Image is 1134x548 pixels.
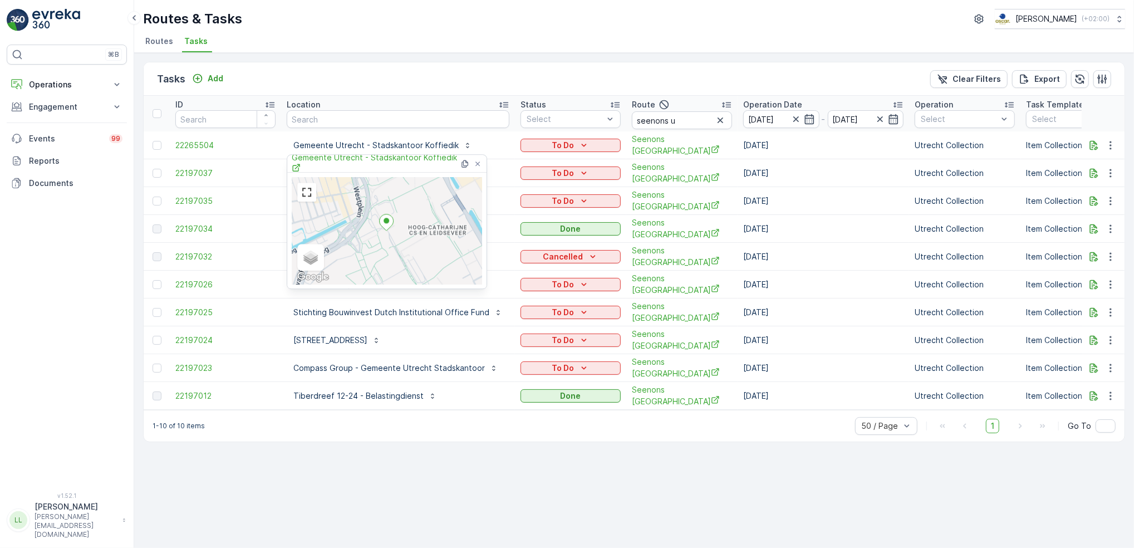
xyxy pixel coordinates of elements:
a: Seenons Utrecht [632,384,732,407]
p: Done [561,223,581,234]
p: Operations [29,79,105,90]
a: 22265504 [175,140,276,151]
p: Route [632,99,655,110]
td: [DATE] [738,215,909,243]
input: Search [175,110,276,128]
a: 22197024 [175,335,276,346]
p: To Do [552,195,574,207]
input: dd/mm/yyyy [828,110,904,128]
p: Stichting Bouwinvest Dutch Institutional Office Fund [293,307,489,318]
p: Select [527,114,603,125]
span: Routes [145,36,173,47]
p: Add [208,73,223,84]
div: Toggle Row Selected [153,392,161,400]
a: 22197034 [175,223,276,234]
button: Gemeente Utrecht - Stadskantoor Koffiedik [287,136,479,154]
a: Seenons Utrecht [632,162,732,184]
button: Cancelled [521,250,621,263]
p: To Do [552,279,574,290]
div: Toggle Row Selected [153,280,161,289]
img: logo_light-DOdMpM7g.png [32,9,80,31]
p: Select [1032,114,1129,125]
span: 22197032 [175,251,276,262]
td: [DATE] [738,326,909,354]
span: Seenons [GEOGRAPHIC_DATA] [632,189,732,212]
td: [DATE] [738,354,909,382]
button: Clear Filters [930,70,1008,88]
p: ⌘B [108,50,119,59]
p: Cancelled [543,251,583,262]
img: Google [294,270,331,284]
button: Operations [7,74,127,96]
p: Export [1034,74,1060,85]
span: 22197037 [175,168,276,179]
span: 22197023 [175,363,276,374]
div: Toggle Row Selected [153,364,161,373]
a: Reports [7,150,127,172]
a: Seenons Utrecht [632,134,732,156]
p: Tiberdreef 12-24 - Belastingdienst [293,390,424,402]
p: To Do [552,335,574,346]
td: [DATE] [738,131,909,159]
button: To Do [521,167,621,180]
p: ID [175,99,183,110]
span: Go To [1068,420,1091,432]
p: Utrecht Collection [915,390,1015,402]
span: 1 [986,419,999,433]
button: [PERSON_NAME](+02:00) [995,9,1125,29]
span: Seenons [GEOGRAPHIC_DATA] [632,134,732,156]
button: To Do [521,139,621,152]
p: Documents [29,178,122,189]
td: [DATE] [738,187,909,215]
button: To Do [521,194,621,208]
p: To Do [552,307,574,318]
p: Utrecht Collection [915,335,1015,346]
p: Gemeente Utrecht - Stadskantoor Koffiedik [293,140,459,151]
td: [DATE] [738,299,909,326]
p: ( +02:00 ) [1082,14,1110,23]
span: Seenons [GEOGRAPHIC_DATA] [632,245,732,268]
span: Tasks [184,36,208,47]
input: Search [632,111,732,129]
p: Utrecht Collection [915,195,1015,207]
span: Seenons [GEOGRAPHIC_DATA] [632,217,732,240]
a: Seenons Utrecht [632,356,732,379]
a: Events99 [7,128,127,150]
p: To Do [552,140,574,151]
button: Stichting Bouwinvest Dutch Institutional Office Fund [287,304,509,321]
span: v 1.52.1 [7,492,127,499]
button: Add [188,72,228,85]
a: 22197012 [175,390,276,402]
div: Toggle Row Selected [153,197,161,205]
img: basis-logo_rgb2x.png [995,13,1011,25]
p: Utrecht Collection [915,363,1015,374]
button: [STREET_ADDRESS] [287,331,387,349]
input: dd/mm/yyyy [743,110,819,128]
span: Seenons [GEOGRAPHIC_DATA] [632,273,732,296]
p: Engagement [29,101,105,112]
a: Seenons Utrecht [632,217,732,240]
button: To Do [521,278,621,291]
span: Seenons [GEOGRAPHIC_DATA] [632,162,732,184]
div: Toggle Row Selected [153,224,161,233]
p: [PERSON_NAME][EMAIL_ADDRESS][DOMAIN_NAME] [35,512,117,539]
img: logo [7,9,29,31]
p: [STREET_ADDRESS] [293,335,367,346]
p: Status [521,99,546,110]
div: LL [9,511,27,529]
p: Clear Filters [953,74,1001,85]
p: 1-10 of 10 items [153,422,205,430]
span: Gemeente Utrecht - Stadskantoor Koffiedik [292,152,459,175]
div: Toggle Row Selected [153,308,161,317]
div: Toggle Row Selected [153,169,161,178]
td: [DATE] [738,382,909,410]
p: Done [561,390,581,402]
a: 22197035 [175,195,276,207]
td: [DATE] [738,243,909,271]
span: Seenons [GEOGRAPHIC_DATA] [632,329,732,351]
p: Utrecht Collection [915,279,1015,290]
p: Reports [29,155,122,167]
button: Done [521,222,621,236]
